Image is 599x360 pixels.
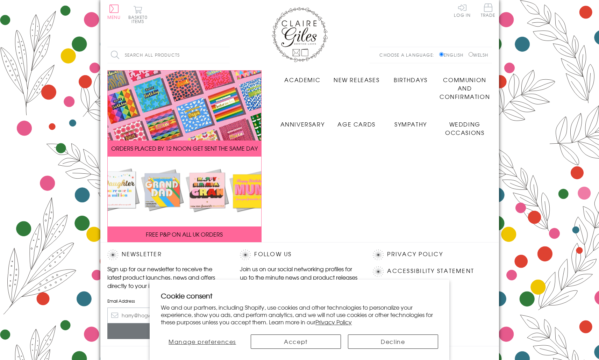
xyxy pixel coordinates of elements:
input: English [439,52,444,57]
span: New Releases [334,75,379,84]
p: Choose a language: [379,52,438,58]
a: Privacy Policy [387,250,443,259]
span: FREE P&P ON ALL UK ORDERS [146,230,223,238]
label: Email Address [107,298,226,304]
button: Manage preferences [161,334,244,349]
a: Age Cards [329,115,384,128]
p: We and our partners, including Shopify, use cookies and other technologies to personalize your ex... [161,304,438,325]
span: Age Cards [337,120,375,128]
span: Menu [107,14,121,20]
a: Communion and Confirmation [438,70,492,101]
a: New Releases [329,70,384,84]
a: Privacy Policy [315,318,352,326]
a: Academic [276,70,330,84]
span: Communion and Confirmation [440,75,490,101]
button: Decline [348,334,438,349]
span: 0 items [131,14,148,24]
span: Birthdays [394,75,427,84]
button: Accept [251,334,341,349]
span: ORDERS PLACED BY 12 NOON GET SENT THE SAME DAY [111,144,258,152]
h2: Cookie consent [161,291,438,301]
span: Sympathy [394,120,427,128]
input: Welsh [469,52,473,57]
a: Wedding Occasions [438,115,492,137]
a: Accessibility Statement [387,266,474,276]
span: Academic [284,75,320,84]
button: Menu [107,5,121,19]
a: Trade [481,3,495,19]
span: Anniversary [280,120,325,128]
button: Basket0 items [128,6,148,23]
a: Log In [454,3,471,17]
label: Welsh [469,52,489,58]
p: Sign up for our newsletter to receive the latest product launches, news and offers directly to yo... [107,265,226,290]
span: Trade [481,3,495,17]
input: Search all products [107,47,230,63]
span: Manage preferences [169,337,236,346]
input: Search [223,47,230,63]
label: English [439,52,467,58]
p: Join us on our social networking profiles for up to the minute news and product releases the mome... [240,265,359,290]
h2: Follow Us [240,250,359,260]
a: Anniversary [276,115,330,128]
input: harry@hogwarts.edu [107,308,226,323]
input: Subscribe [107,323,226,339]
h2: Newsletter [107,250,226,260]
img: Claire Giles Greetings Cards [272,7,328,62]
a: Birthdays [384,70,438,84]
span: Wedding Occasions [445,120,484,137]
a: Sympathy [384,115,438,128]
